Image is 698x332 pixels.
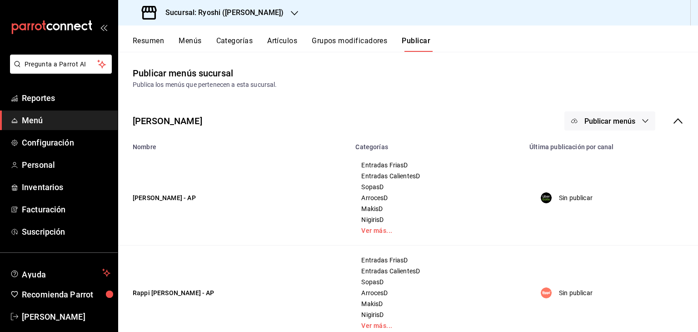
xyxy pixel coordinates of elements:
th: Categorías [350,138,524,151]
button: Artículos [267,36,297,52]
span: NigirisD [361,312,513,318]
a: Ver más... [361,322,513,329]
button: Categorías [216,36,253,52]
button: Resumen [133,36,164,52]
button: Menús [179,36,201,52]
p: Sin publicar [559,193,593,203]
span: Publicar menús [584,117,635,126]
span: Entradas FriasD [361,257,513,263]
button: Pregunta a Parrot AI [10,55,112,74]
button: Publicar [402,36,430,52]
td: [PERSON_NAME] - AP [118,151,350,246]
span: NigirisD [361,216,513,223]
a: Pregunta a Parrot AI [6,66,112,75]
button: open_drawer_menu [100,24,107,31]
div: Publicar menús sucursal [133,66,233,80]
span: Inventarios [22,181,110,193]
span: Entradas CalientesD [361,173,513,179]
div: Publica los menús que pertenecen a esta sucursal. [133,80,683,90]
span: Configuración [22,136,110,149]
th: Última publicación por canal [524,138,698,151]
div: [PERSON_NAME] [133,114,202,128]
p: Sin publicar [559,288,593,298]
a: Ver más... [361,227,513,234]
span: ArrocesD [361,290,513,296]
button: Grupos modificadores [312,36,387,52]
span: ArrocesD [361,195,513,201]
span: Facturación [22,203,110,216]
span: MakisD [361,301,513,307]
span: [PERSON_NAME] [22,311,110,323]
span: Menú [22,114,110,126]
span: SopasD [361,184,513,190]
div: navigation tabs [133,36,698,52]
span: Pregunta a Parrot AI [25,60,98,69]
span: Entradas CalientesD [361,268,513,274]
span: Suscripción [22,226,110,238]
span: Recomienda Parrot [22,288,110,301]
span: Entradas FriasD [361,162,513,168]
h3: Sucursal: Ryoshi ([PERSON_NAME]) [158,7,284,18]
span: SopasD [361,279,513,285]
span: MakisD [361,206,513,212]
th: Nombre [118,138,350,151]
span: Ayuda [22,267,99,278]
span: Reportes [22,92,110,104]
span: Personal [22,159,110,171]
button: Publicar menús [564,111,655,131]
